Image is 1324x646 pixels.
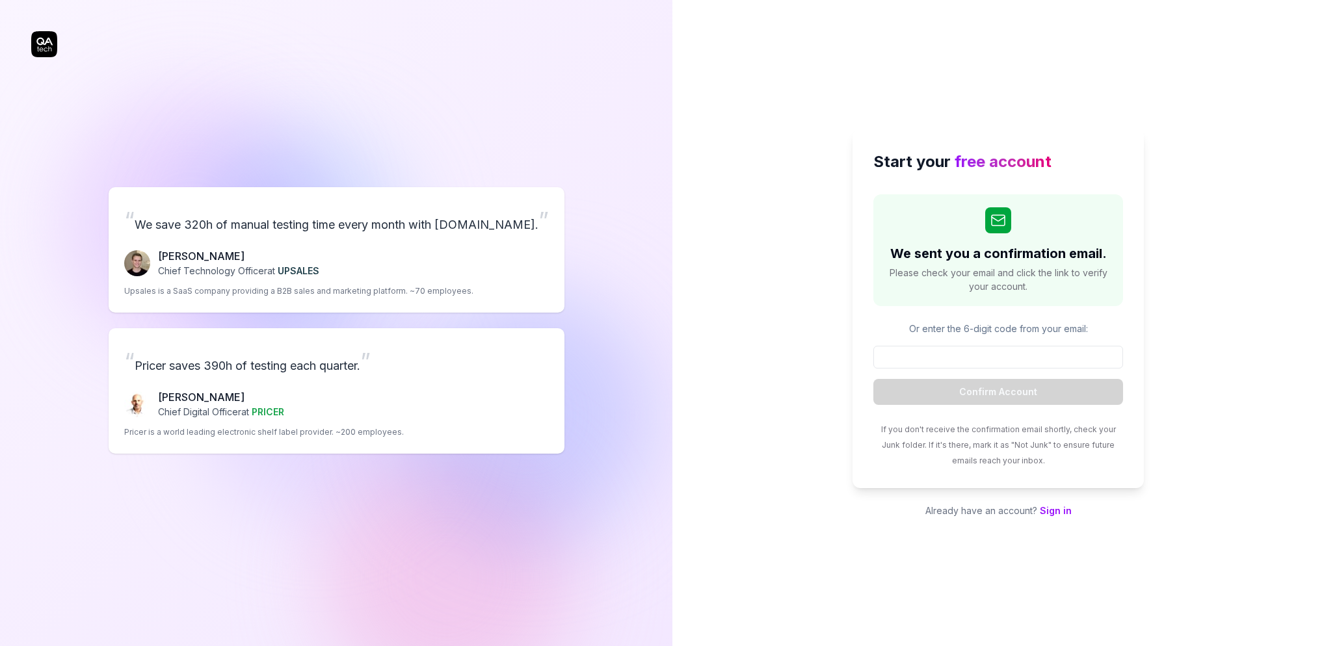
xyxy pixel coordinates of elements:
[124,344,549,379] p: Pricer saves 390h of testing each quarter.
[873,322,1123,335] p: Or enter the 6-digit code from your email:
[124,391,150,417] img: Chris Chalkitis
[955,152,1052,171] span: free account
[360,347,371,376] span: ”
[109,328,564,454] a: “Pricer saves 390h of testing each quarter.”Chris Chalkitis[PERSON_NAME]Chief Digital Officerat P...
[278,265,319,276] span: UPSALES
[890,244,1107,263] h2: We sent you a confirmation email.
[124,250,150,276] img: Fredrik Seidl
[124,347,135,376] span: “
[158,248,319,264] p: [PERSON_NAME]
[252,406,284,417] span: PRICER
[124,426,404,438] p: Pricer is a world leading electronic shelf label provider. ~200 employees.
[158,389,284,405] p: [PERSON_NAME]
[873,379,1123,405] button: Confirm Account
[158,264,319,278] p: Chief Technology Officer at
[124,203,549,238] p: We save 320h of manual testing time every month with [DOMAIN_NAME].
[109,187,564,313] a: “We save 320h of manual testing time every month with [DOMAIN_NAME].”Fredrik Seidl[PERSON_NAME]Ch...
[124,285,473,297] p: Upsales is a SaaS company providing a B2B sales and marketing platform. ~70 employees.
[853,504,1144,517] p: Already have an account?
[124,206,135,235] span: “
[873,150,1123,174] h2: Start your
[881,424,1116,465] span: If you don't receive the confirmation email shortly, check your Junk folder. If it's there, mark ...
[1040,505,1072,516] a: Sign in
[886,266,1110,293] span: Please check your email and click the link to verify your account.
[158,405,284,419] p: Chief Digital Officer at
[538,206,549,235] span: ”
